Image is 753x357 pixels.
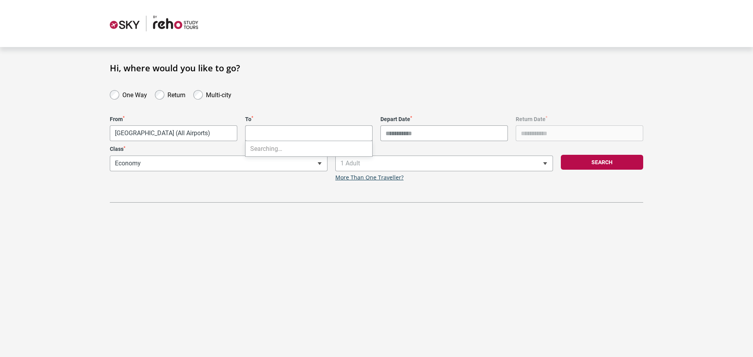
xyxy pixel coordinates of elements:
h1: Hi, where would you like to go? [110,63,643,73]
span: City or Airport [245,125,373,141]
a: More Than One Traveller? [335,174,404,181]
button: Search [561,155,643,170]
label: Return [167,89,186,99]
span: 1 Adult [336,156,553,171]
input: Search [246,125,372,141]
span: Economy [110,156,327,171]
label: Class [110,146,327,152]
span: Melbourne, Australia [110,126,237,141]
label: To [245,116,373,123]
label: Depart Date [380,116,508,123]
label: Multi-city [206,89,231,99]
label: Travellers [335,146,553,152]
li: Searching… [246,141,372,156]
span: 1 Adult [335,156,553,171]
label: From [110,116,237,123]
label: One Way [122,89,147,99]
